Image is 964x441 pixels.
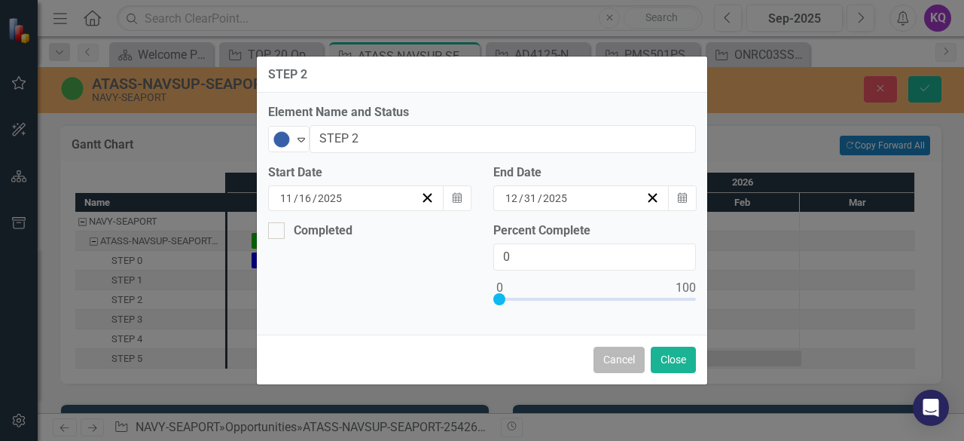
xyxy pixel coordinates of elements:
div: Open Intercom Messenger [913,390,949,426]
div: STEP 2 [268,68,307,81]
div: Start Date [268,164,471,182]
span: / [294,191,298,205]
button: Cancel [593,347,645,373]
label: Element Name and Status [268,104,696,121]
input: Name [310,125,696,153]
label: Percent Complete [493,222,696,240]
button: Close [651,347,696,373]
span: / [519,191,523,205]
div: End Date [493,164,696,182]
img: Pink Team [273,130,291,149]
span: / [313,191,317,205]
span: / [538,191,542,205]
